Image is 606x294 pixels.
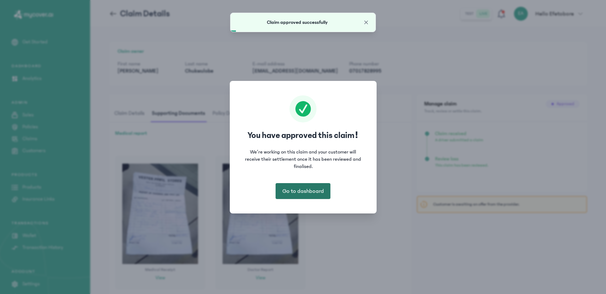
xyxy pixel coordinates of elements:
button: Close [363,19,370,26]
span: Claim approved successfully [267,20,328,25]
h3: You have approved this claim! [247,130,359,141]
p: We’re working on this claim and your customer will receive their settlement once it has been revi... [244,148,362,170]
span: Go to dashboard [282,187,324,195]
button: Go to dashboard [276,183,330,199]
